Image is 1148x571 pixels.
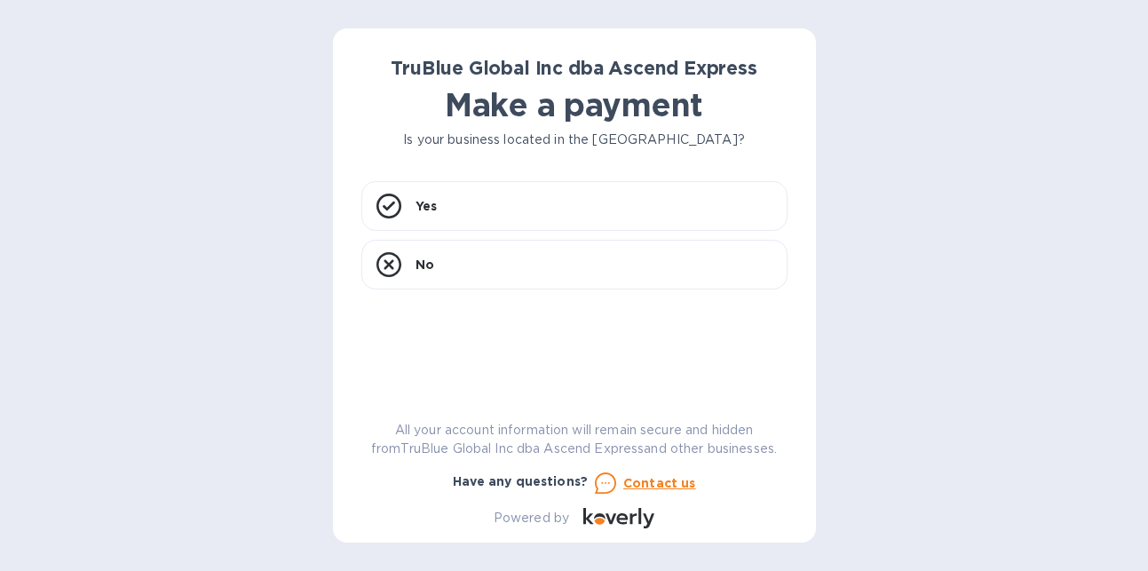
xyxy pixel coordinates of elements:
[453,474,589,488] b: Have any questions?
[361,86,788,123] h1: Make a payment
[416,256,434,274] p: No
[361,131,788,149] p: Is your business located in the [GEOGRAPHIC_DATA]?
[391,57,757,79] b: TruBlue Global Inc dba Ascend Express
[623,476,696,490] u: Contact us
[494,509,569,527] p: Powered by
[416,197,437,215] p: Yes
[361,421,788,458] p: All your account information will remain secure and hidden from TruBlue Global Inc dba Ascend Exp...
